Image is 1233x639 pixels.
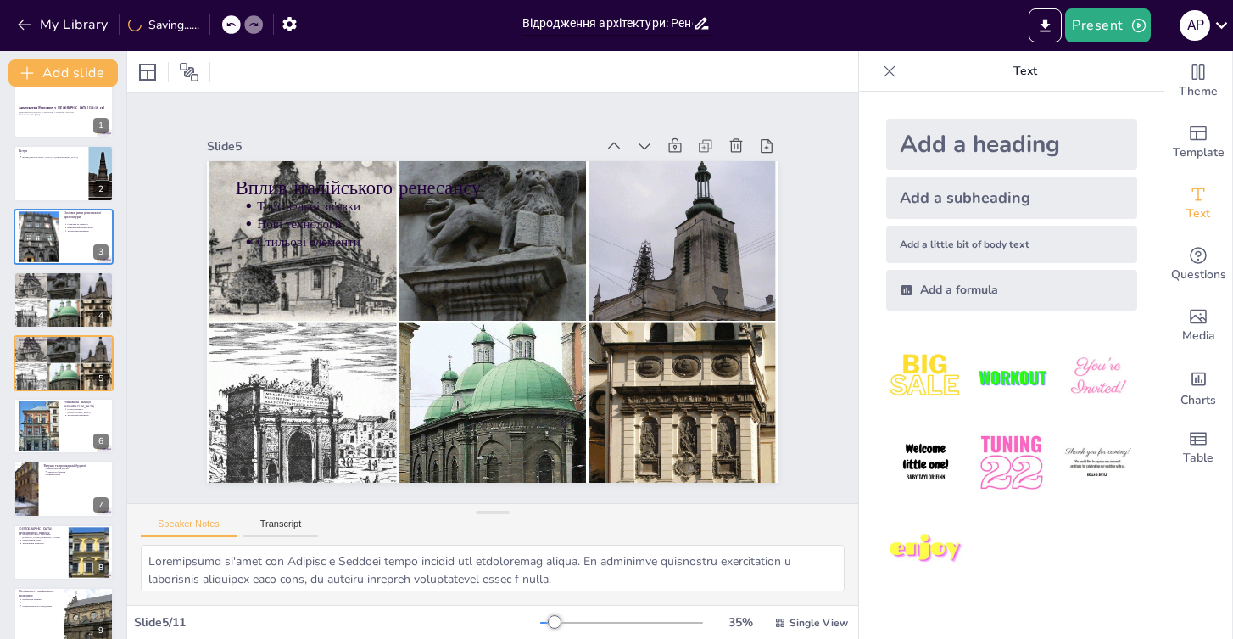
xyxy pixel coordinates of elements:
[903,51,1147,92] p: Text
[522,11,693,36] input: Insert title
[1180,8,1210,42] button: A P
[14,209,114,265] div: https://cdn.sendsteps.com/images/logo/sendsteps_logo_white.pnghttps://cdn.sendsteps.com/images/lo...
[19,274,109,279] p: Вплив італійського ренесансу
[14,272,114,328] div: https://cdn.sendsteps.com/images/logo/sendsteps_logo_white.pnghttps://cdn.sendsteps.com/images/lo...
[19,526,64,535] p: [DEMOGRAPHIC_DATA] ренесансного періоду
[19,110,109,114] p: Відродження культури та мистецтва у міському просторі
[19,105,105,109] strong: Архітектура Ренесансу у [GEOGRAPHIC_DATA] (14–16 ст.)
[1164,295,1232,356] div: Add images, graphics, shapes or video
[22,152,83,155] p: Ренесанс як культурний рух
[93,118,109,133] div: 1
[1164,173,1232,234] div: Add text boxes
[93,497,109,513] div: 7
[14,524,114,580] div: https://cdn.sendsteps.com/images/logo/sendsteps_logo_white.pnghttps://cdn.sendsteps.com/images/lo...
[22,347,109,350] p: Стильові елементи
[14,461,114,517] div: https://cdn.sendsteps.com/images/logo/sendsteps_logo_white.pnghttps://cdn.sendsteps.com/images/lo...
[304,126,762,343] p: Нові технології
[1164,356,1232,418] div: Add charts and graphs
[972,423,1051,502] img: 5.jpeg
[19,337,109,342] p: Вплив італійського ренесансу
[43,463,109,468] p: Ратуша та громадські будівлі
[1058,338,1137,417] img: 3.jpeg
[886,226,1137,263] div: Add a little bit of body text
[93,623,109,638] div: 9
[67,223,109,227] p: Симетрія та гармонія
[22,341,109,345] p: Торгівельні зв'язки
[311,110,768,327] p: Торгівельні зв'язки
[243,518,319,537] button: Transcript
[886,119,1137,170] div: Add a heading
[886,338,965,417] img: 1.jpeg
[1180,391,1216,410] span: Charts
[1164,112,1232,173] div: Add ready made slides
[290,36,651,208] div: Slide 5
[67,226,109,229] p: Використання нових форм
[93,308,109,323] div: 4
[67,229,109,233] p: Декоративні елементи
[134,59,161,86] div: Layout
[19,148,84,153] p: Вступ
[14,82,114,138] div: 1
[93,182,109,197] div: 2
[22,284,109,288] p: Стильові елементи
[141,518,237,537] button: Speaker Notes
[22,158,83,161] p: Архітектурні прояви Ренесансу
[128,17,199,33] div: Saving......
[13,11,115,38] button: My Library
[22,604,59,608] p: Розвиток міського середовища
[886,423,965,502] img: 4.jpeg
[1164,418,1232,479] div: Add a table
[64,210,109,220] p: Основні риси ренесансної архітектури
[297,81,778,314] p: Вплив італійського ренесансу
[14,145,114,201] div: https://cdn.sendsteps.com/images/logo/sendsteps_logo_white.pnghttps://cdn.sendsteps.com/images/lo...
[93,371,109,386] div: 5
[720,614,761,631] div: 35 %
[1029,8,1062,42] button: Export to PowerPoint
[886,270,1137,311] div: Add a formula
[22,345,109,348] p: Нові технології
[22,532,64,538] p: [DEMOGRAPHIC_DATA] Св. [PERSON_NAME] і [PERSON_NAME]
[22,154,83,158] p: Вплив [GEOGRAPHIC_DATA] на [GEOGRAPHIC_DATA]
[22,539,64,542] p: Переходовий стиль
[972,338,1051,417] img: 2.jpeg
[886,177,1137,219] div: Add a subheading
[1164,234,1232,295] div: Get real-time input from your audience
[22,598,59,602] p: Комбінація мотивів
[141,545,845,591] textarea: Loremipsumd si'amet con Adipisc e Seddoei tempo incidid utl etdoloremag aliqua. En adminimve quis...
[886,510,965,589] img: 7.jpeg
[93,434,109,449] div: 6
[1171,266,1226,284] span: Questions
[1058,423,1137,502] img: 6.jpeg
[22,601,59,604] p: Палітра кольорів
[93,244,109,260] div: 3
[14,398,114,454] div: https://cdn.sendsteps.com/images/logo/sendsteps_logo_white.pnghttps://cdn.sendsteps.com/images/lo...
[19,589,59,598] p: Особливості львівського ренесансу
[67,411,109,414] p: [GEOGRAPHIC_DATA]
[297,143,754,359] p: Стильові елементи
[1183,449,1213,468] span: Table
[134,614,540,631] div: Slide 5 / 11
[64,400,109,409] p: Ренесансні палаци [GEOGRAPHIC_DATA]
[1186,205,1210,223] span: Text
[47,474,109,477] p: Символ міста
[47,470,109,474] p: Аркади та балкони
[67,414,109,418] p: Декоративні елементи
[67,407,109,411] p: Палац Корнякта
[93,560,109,575] div: 8
[47,468,109,471] p: Реконструкція Ратуші
[8,59,118,87] button: Add slide
[789,616,848,630] span: Single View
[1180,10,1210,41] div: A P
[19,114,109,117] p: Generated with [URL]
[1182,327,1215,345] span: Media
[1065,8,1150,42] button: Present
[14,335,114,391] div: https://cdn.sendsteps.com/images/logo/sendsteps_logo_white.pnghttps://cdn.sendsteps.com/images/lo...
[22,541,64,545] p: Декоративні елементи
[1179,82,1218,101] span: Theme
[22,278,109,282] p: Торгівельні зв'язки
[1164,51,1232,112] div: Change the overall theme
[22,281,109,284] p: Нові технології
[1173,143,1225,162] span: Template
[179,62,199,82] span: Position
